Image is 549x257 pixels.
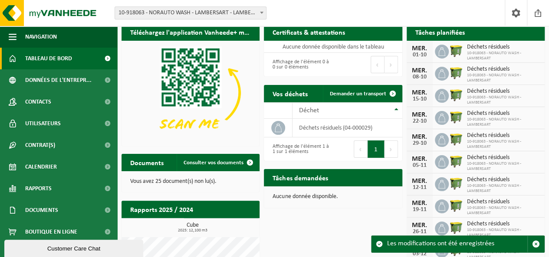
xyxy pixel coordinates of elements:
[449,110,464,124] img: WB-1100-HPE-GN-50
[25,221,77,243] span: Boutique en ligne
[449,43,464,58] img: WB-1100-HPE-GN-50
[411,140,428,146] div: 29-10
[354,140,368,158] button: Previous
[467,139,540,150] span: 10-918063 - NORAUTO WASH - LAMBERSART
[411,111,428,118] div: MER.
[467,110,540,117] span: Déchets résiduels
[467,183,540,194] span: 10-918063 - NORAUTO WASH - LAMBERSART
[25,69,92,91] span: Données de l'entrepr...
[467,132,540,139] span: Déchets résiduels
[299,107,319,114] span: Déchet
[323,85,401,102] a: Demander un transport
[449,65,464,80] img: WB-1100-HPE-GN-50
[25,113,61,134] span: Utilisateurs
[122,41,260,144] img: Download de VHEPlus App
[467,51,540,61] span: 10-918063 - NORAUTO WASH - LAMBERSART
[268,140,329,159] div: Affichage de l'élément 1 à 1 sur 1 éléments
[449,176,464,191] img: WB-1100-HPE-GN-50
[4,238,145,257] iframe: chat widget
[264,41,402,53] td: Aucune donnée disponible dans le tableau
[467,221,540,228] span: Déchets résiduels
[411,96,428,102] div: 15-10
[467,95,540,105] span: 10-918063 - NORAUTO WASH - LAMBERSART
[115,7,266,19] span: 10-918063 - NORAUTO WASH - LAMBERSART - LAMBERSART
[411,156,428,163] div: MER.
[411,45,428,52] div: MER.
[411,67,428,74] div: MER.
[411,163,428,169] div: 05-11
[293,119,402,137] td: déchets résiduels (04-000029)
[25,91,51,113] span: Contacts
[268,55,329,74] div: Affichage de l'élément 0 à 0 sur 0 éléments
[264,23,353,40] h2: Certificats & attestations
[411,74,428,80] div: 08-10
[411,178,428,185] div: MER.
[184,218,259,235] a: Consulter les rapports
[122,201,202,218] h2: Rapports 2025 / 2024
[126,228,260,233] span: 2025: 12,100 m3
[411,207,428,213] div: 19-11
[122,23,260,40] h2: Téléchargez l'application Vanheede+ maintenant!
[130,179,251,185] p: Vous avez 25 document(s) non lu(s).
[273,194,393,200] p: Aucune donnée disponible.
[184,160,243,166] span: Consulter vos documents
[467,117,540,127] span: 10-918063 - NORAUTO WASH - LAMBERSART
[25,199,58,221] span: Documents
[411,118,428,124] div: 22-10
[411,133,428,140] div: MER.
[449,88,464,102] img: WB-1100-HPE-GN-50
[467,73,540,83] span: 10-918063 - NORAUTO WASH - LAMBERSART
[467,198,540,205] span: Déchets résiduels
[467,205,540,216] span: 10-918063 - NORAUTO WASH - LAMBERSART
[368,140,385,158] button: 1
[449,154,464,169] img: WB-1100-HPE-GN-50
[177,154,259,171] a: Consulter vos documents
[411,200,428,207] div: MER.
[467,161,540,172] span: 10-918063 - NORAUTO WASH - LAMBERSART
[411,185,428,191] div: 12-11
[25,26,57,48] span: Navigation
[411,52,428,58] div: 01-10
[411,222,428,229] div: MER.
[467,88,540,95] span: Déchets résiduels
[411,229,428,235] div: 26-11
[115,7,266,20] span: 10-918063 - NORAUTO WASH - LAMBERSART - LAMBERSART
[467,228,540,238] span: 10-918063 - NORAUTO WASH - LAMBERSART
[25,178,52,199] span: Rapports
[25,156,57,178] span: Calendrier
[330,91,386,97] span: Demander un transport
[467,66,540,73] span: Déchets résiduels
[122,154,172,171] h2: Documents
[449,220,464,235] img: WB-1100-HPE-GN-50
[25,134,55,156] span: Contrat(s)
[385,56,398,73] button: Next
[126,222,260,233] h3: Cube
[449,132,464,146] img: WB-1100-HPE-GN-50
[25,48,72,69] span: Tableau de bord
[411,89,428,96] div: MER.
[387,236,527,252] div: Les modifications ont été enregistrées
[449,198,464,213] img: WB-1100-HPE-GN-50
[371,56,385,73] button: Previous
[385,140,398,158] button: Next
[264,85,316,102] h2: Vos déchets
[467,44,540,51] span: Déchets résiduels
[467,154,540,161] span: Déchets résiduels
[467,176,540,183] span: Déchets résiduels
[264,169,336,186] h2: Tâches demandées
[407,23,473,40] h2: Tâches planifiées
